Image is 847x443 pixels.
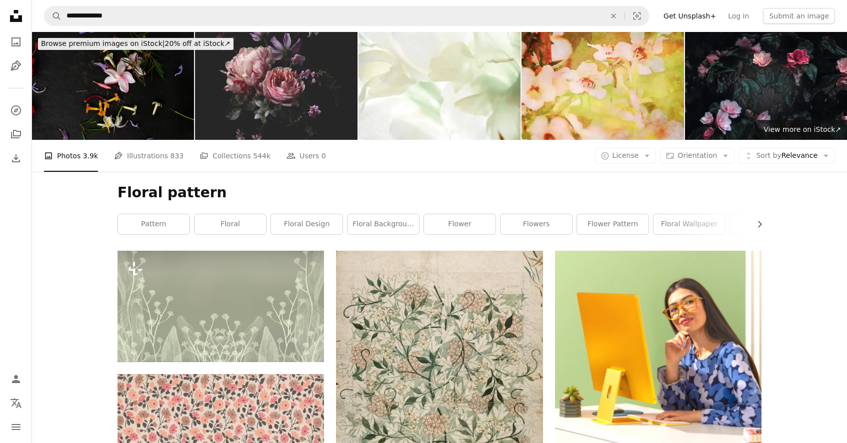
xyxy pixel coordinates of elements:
[722,8,755,24] a: Log in
[195,32,357,140] img: moody floral bouquet of garden flowers and wildflowers isolated against a dark background
[6,148,26,168] a: Download History
[595,148,656,164] button: License
[321,150,326,161] span: 0
[41,39,164,47] span: Browse premium images on iStock |
[347,214,419,234] a: floral background
[677,151,717,159] span: Orientation
[253,150,270,161] span: 544k
[685,32,847,140] img: Creative colorful dark layout of flowers and leaves
[500,214,572,234] a: flowers
[424,214,495,234] a: flower
[653,214,725,234] a: floral wallpaper
[763,8,835,24] button: Submit an image
[757,120,847,140] a: View more on iStock↗
[194,214,266,234] a: floral
[271,214,342,234] a: floral design
[602,6,624,25] button: Clear
[738,148,835,164] button: Sort byRelevance
[6,393,26,413] button: Language
[730,214,801,234] a: texture
[6,417,26,437] button: Menu
[763,125,841,133] span: View more on iStock ↗
[118,214,189,234] a: pattern
[286,140,326,172] a: Users 0
[32,32,239,56] a: Browse premium images on iStock|20% off at iStock↗
[750,214,761,234] button: scroll list to the right
[32,32,194,140] img: Arrangement of Vibrant Colorful Tropical Flowers Including Hibiscus Setup on Dark Background in K...
[612,151,639,159] span: License
[199,140,270,172] a: Collections 544k
[117,251,324,362] img: Flowers abstract background. painting of nature. art of dream concept
[114,140,183,172] a: Illustrations 833
[41,39,230,47] span: 20% off at iStock ↗
[336,401,542,410] a: green and white floral textile
[756,151,781,159] span: Sort by
[6,32,26,52] a: Photos
[44,6,649,26] form: Find visuals sitewide
[657,8,722,24] a: Get Unsplash+
[6,369,26,389] a: Log in / Sign up
[170,150,184,161] span: 833
[117,184,761,202] h1: Floral pattern
[6,100,26,120] a: Explore
[660,148,734,164] button: Orientation
[117,302,324,311] a: Flowers abstract background. painting of nature. art of dream concept
[625,6,649,25] button: Visual search
[358,32,520,140] img: gladiolus macro
[6,124,26,144] a: Collections
[44,6,61,25] button: Search Unsplash
[6,6,26,28] a: Home — Unsplash
[756,151,817,161] span: Relevance
[577,214,648,234] a: flower pattern
[6,56,26,76] a: Illustrations
[521,32,683,140] img: Watercolor Illustration of Manuka Flowers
